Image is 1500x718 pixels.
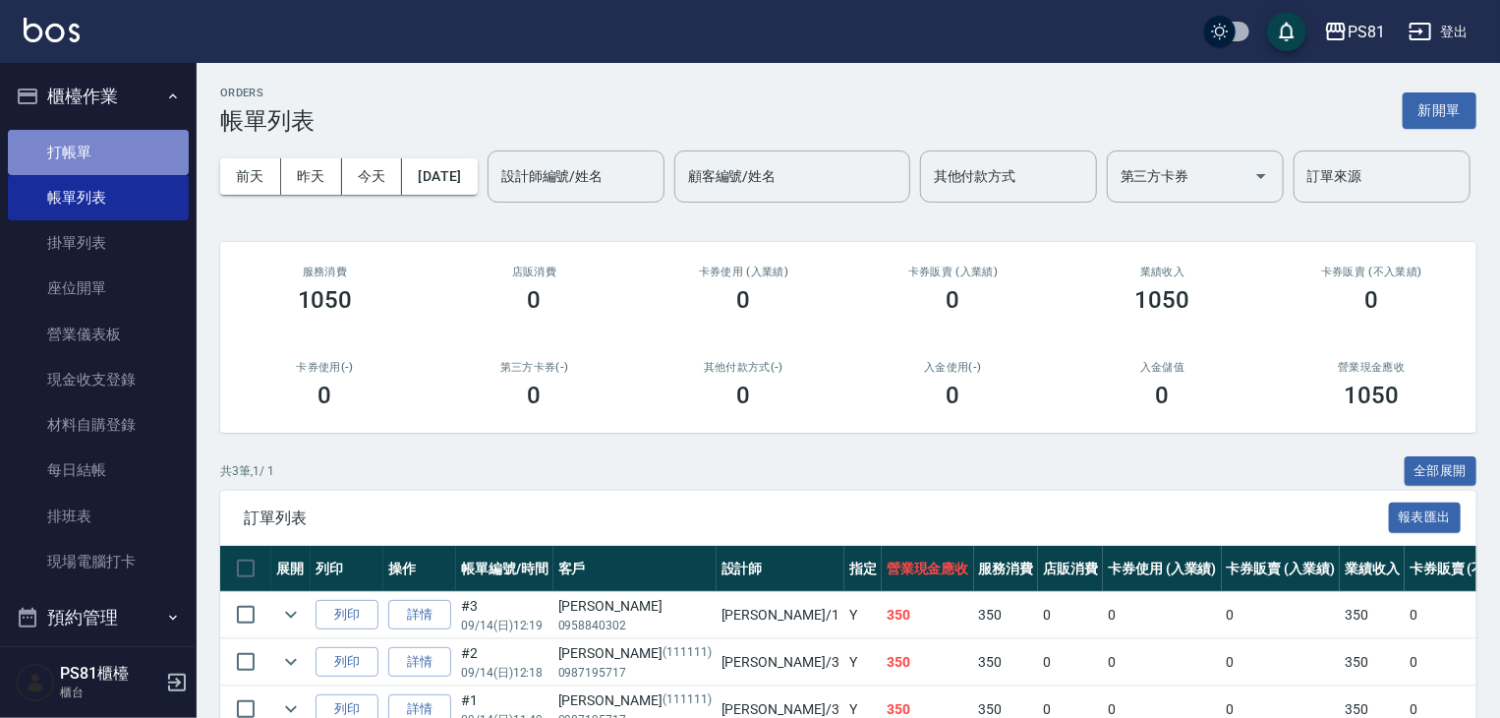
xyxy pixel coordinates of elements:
[974,639,1039,686] td: 350
[1267,12,1306,51] button: save
[528,286,542,314] h3: 0
[1081,361,1243,374] h2: 入金儲值
[271,546,311,592] th: 展開
[388,600,451,630] a: 詳情
[8,266,189,311] a: 座位開單
[8,175,189,220] a: 帳單列表
[882,639,974,686] td: 350
[316,600,378,630] button: 列印
[1291,361,1453,374] h2: 營業現金應收
[8,220,189,266] a: 掛單列表
[844,592,882,638] td: Y
[24,18,80,42] img: Logo
[220,87,315,99] h2: ORDERS
[220,462,274,480] p: 共 3 筆, 1 / 1
[974,546,1039,592] th: 服務消費
[402,158,477,195] button: [DATE]
[60,684,160,701] p: 櫃台
[383,546,456,592] th: 操作
[8,643,189,694] button: 報表及分析
[16,663,55,702] img: Person
[244,266,406,278] h3: 服務消費
[1222,639,1341,686] td: 0
[318,382,332,409] h3: 0
[872,361,1034,374] h2: 入金使用(-)
[1389,508,1462,526] a: 報表匯出
[244,509,1389,528] span: 訂單列表
[882,592,974,638] td: 350
[663,643,712,664] p: (111111)
[558,690,712,711] div: [PERSON_NAME]
[717,592,844,638] td: [PERSON_NAME] /1
[737,382,751,409] h3: 0
[1156,382,1170,409] h3: 0
[1245,160,1277,192] button: Open
[8,357,189,402] a: 現金收支登錄
[717,639,844,686] td: [PERSON_NAME] /3
[342,158,403,195] button: 今天
[1103,592,1222,638] td: 0
[1403,92,1476,129] button: 新開單
[528,382,542,409] h3: 0
[844,546,882,592] th: 指定
[8,592,189,643] button: 預約管理
[558,596,712,617] div: [PERSON_NAME]
[663,266,825,278] h2: 卡券使用 (入業績)
[872,266,1034,278] h2: 卡券販賣 (入業績)
[453,361,615,374] h2: 第三方卡券(-)
[456,592,553,638] td: #3
[220,158,281,195] button: 前天
[1405,456,1477,487] button: 全部展開
[1340,546,1405,592] th: 業績收入
[8,71,189,122] button: 櫃檯作業
[1348,20,1385,44] div: PS81
[8,539,189,584] a: 現場電腦打卡
[8,130,189,175] a: 打帳單
[276,647,306,677] button: expand row
[1038,546,1103,592] th: 店販消費
[947,286,960,314] h3: 0
[558,643,712,664] div: [PERSON_NAME]
[8,494,189,539] a: 排班表
[60,664,160,684] h5: PS81櫃檯
[553,546,717,592] th: 客戶
[1081,266,1243,278] h2: 業績收入
[311,546,383,592] th: 列印
[1389,503,1462,533] button: 報表匯出
[388,647,451,678] a: 詳情
[8,448,189,493] a: 每日結帳
[558,664,712,682] p: 0987195717
[1340,592,1405,638] td: 350
[1403,100,1476,119] a: 新開單
[1365,286,1379,314] h3: 0
[1340,639,1405,686] td: 350
[316,647,378,678] button: 列印
[1038,639,1103,686] td: 0
[281,158,342,195] button: 昨天
[1316,12,1393,52] button: PS81
[1135,286,1190,314] h3: 1050
[220,107,315,135] h3: 帳單列表
[1222,546,1341,592] th: 卡券販賣 (入業績)
[974,592,1039,638] td: 350
[456,639,553,686] td: #2
[453,266,615,278] h2: 店販消費
[8,402,189,448] a: 材料自購登錄
[737,286,751,314] h3: 0
[1038,592,1103,638] td: 0
[456,546,553,592] th: 帳單編號/時間
[298,286,353,314] h3: 1050
[1222,592,1341,638] td: 0
[276,600,306,629] button: expand row
[717,546,844,592] th: 設計師
[461,617,548,634] p: 09/14 (日) 12:19
[1103,639,1222,686] td: 0
[461,664,548,682] p: 09/14 (日) 12:18
[663,690,712,711] p: (111111)
[844,639,882,686] td: Y
[1291,266,1453,278] h2: 卡券販賣 (不入業績)
[663,361,825,374] h2: 其他付款方式(-)
[882,546,974,592] th: 營業現金應收
[1103,546,1222,592] th: 卡券使用 (入業績)
[947,382,960,409] h3: 0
